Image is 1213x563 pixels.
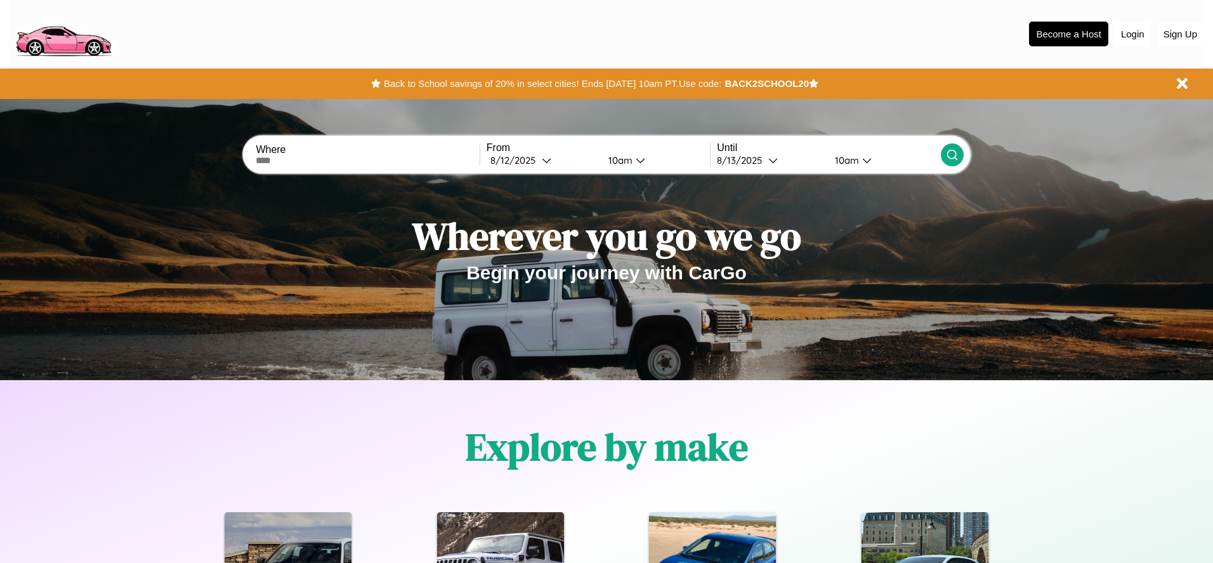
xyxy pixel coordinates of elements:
div: 8 / 12 / 2025 [490,154,542,166]
button: 10am [598,154,710,167]
label: From [487,142,710,154]
button: Login [1115,22,1151,46]
button: Become a Host [1029,22,1108,46]
label: Where [256,144,479,156]
img: logo [10,6,117,60]
label: Until [717,142,940,154]
button: 10am [825,154,940,167]
div: 10am [829,154,862,166]
button: Back to School savings of 20% in select cities! Ends [DATE] 10am PT.Use code: [381,75,725,93]
div: 8 / 13 / 2025 [717,154,768,166]
button: 8/12/2025 [487,154,598,167]
div: 10am [602,154,636,166]
b: BACK2SCHOOL20 [725,78,809,89]
button: Sign Up [1157,22,1203,46]
h1: Explore by make [466,421,748,473]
